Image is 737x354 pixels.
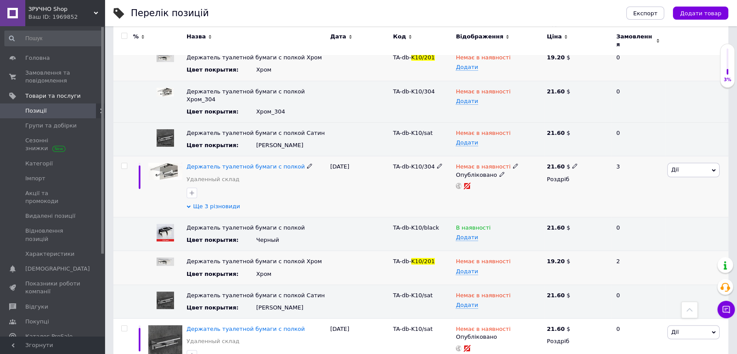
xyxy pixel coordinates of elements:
[547,224,565,231] b: 21.60
[456,163,510,172] span: Немає в наявності
[131,9,209,18] div: Перелік позицій
[187,304,256,312] div: Цвет покрытия :
[611,285,665,318] div: 0
[187,292,326,299] div: Назву успадковано від основного товару
[157,88,174,96] img: Держатель туалетной бумаги с полкой Хром_304
[25,265,90,273] span: [DEMOGRAPHIC_DATA]
[393,33,406,41] span: Код
[547,54,609,62] div: $
[456,224,491,234] span: В наявності
[187,66,256,74] div: Цвет покрытия :
[256,141,326,149] div: [PERSON_NAME]
[393,292,433,299] span: TA-db-K10/sat
[187,88,326,103] div: Назву успадковано від основного товару
[393,130,433,136] span: TA-db-K10/sat
[187,224,326,232] div: Назву успадковано від основного товару
[187,33,206,41] span: Назва
[547,88,609,96] div: $
[25,280,81,296] span: Показники роботи компанії
[547,130,565,136] b: 21.60
[157,258,174,266] img: Держатель туалетной бумаги с полкой Хром
[187,326,305,332] a: Держатель туалетной бумаги с полкой
[547,258,565,265] b: 19.20
[456,326,510,335] span: Немає в наявності
[547,224,609,232] div: $
[547,163,565,170] b: 21.60
[256,108,326,116] div: Хром_304
[157,292,174,309] img: Держатель туалетной бумаги с полкой Сатин
[25,107,47,115] span: Позиції
[187,163,305,170] a: Держатель туалетной бумаги с полкой
[25,189,81,205] span: Акції та промокоди
[456,292,510,301] span: Немає в наявності
[456,333,543,341] div: Опубліковано
[4,31,102,46] input: Пошук
[456,130,510,139] span: Немає в наявності
[611,251,665,285] div: 2
[25,54,50,62] span: Головна
[25,212,75,220] span: Видалені позиції
[256,304,326,312] div: [PERSON_NAME]
[671,166,679,173] span: Дії
[547,33,562,41] span: Ціна
[256,270,326,278] div: Хром
[547,326,565,332] b: 21.60
[547,292,609,299] div: $
[328,156,391,217] div: [DATE]
[633,10,658,17] span: Експорт
[393,224,439,231] span: TA-db-K10/black
[25,122,77,130] span: Групи та добірки
[148,163,182,180] img: Держатель туалетной бумаги с полкой
[717,301,735,318] button: Чат з покупцем
[187,236,256,244] div: Цвет покрытия :
[393,326,433,332] span: TA-db-K10/sat
[456,98,478,105] span: Додати
[187,258,326,265] div: Назву успадковано від основного товару
[456,33,503,41] span: Відображення
[626,7,665,20] button: Експорт
[187,141,256,149] div: Цвет покрытия :
[25,250,75,258] span: Характеристики
[187,175,239,183] a: Удаленный склад
[456,302,478,309] span: Додати
[25,175,45,182] span: Імпорт
[28,5,94,13] span: ЗРУЧНО Shop
[393,258,411,265] span: TA-db-
[256,66,326,74] div: Хром
[256,236,326,244] div: Черный
[187,292,325,299] span: Держатель туалетной бумаги с полкой Сатин
[187,258,322,265] span: Держатель туалетной бумаги с полкой Хром
[456,234,478,241] span: Додати
[611,123,665,156] div: 0
[187,108,256,116] div: Цвет покрытия :
[393,88,435,95] span: TA-db-K10/304
[393,163,435,170] span: TA-db-K10/304
[611,156,665,217] div: 3
[547,292,565,299] b: 21.60
[616,33,654,48] span: Замовлення
[456,268,478,275] span: Додати
[547,337,609,345] div: Роздріб
[187,129,326,137] div: Назву успадковано від основного товару
[187,54,322,61] span: Держатель туалетной бумаги с полкой Хром
[25,227,81,243] span: Відновлення позицій
[547,258,609,265] div: $
[25,333,72,340] span: Каталог ProSale
[547,163,578,171] div: $
[187,224,305,231] span: Держатель туалетной бумаги с полкой
[25,92,81,100] span: Товари та послуги
[25,69,81,85] span: Замовлення та повідомлення
[25,137,81,152] span: Сезонні знижки
[611,81,665,123] div: 0
[456,139,478,146] span: Додати
[187,130,325,136] span: Держатель туалетной бумаги с полкой Сатин
[456,64,478,71] span: Додати
[547,325,570,333] div: $
[456,88,510,97] span: Немає в наявності
[25,303,48,311] span: Відгуки
[157,224,174,241] img: Держатель туалетной бумаги с полкой
[133,33,139,41] span: %
[187,54,326,62] div: Назву успадковано від основного товару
